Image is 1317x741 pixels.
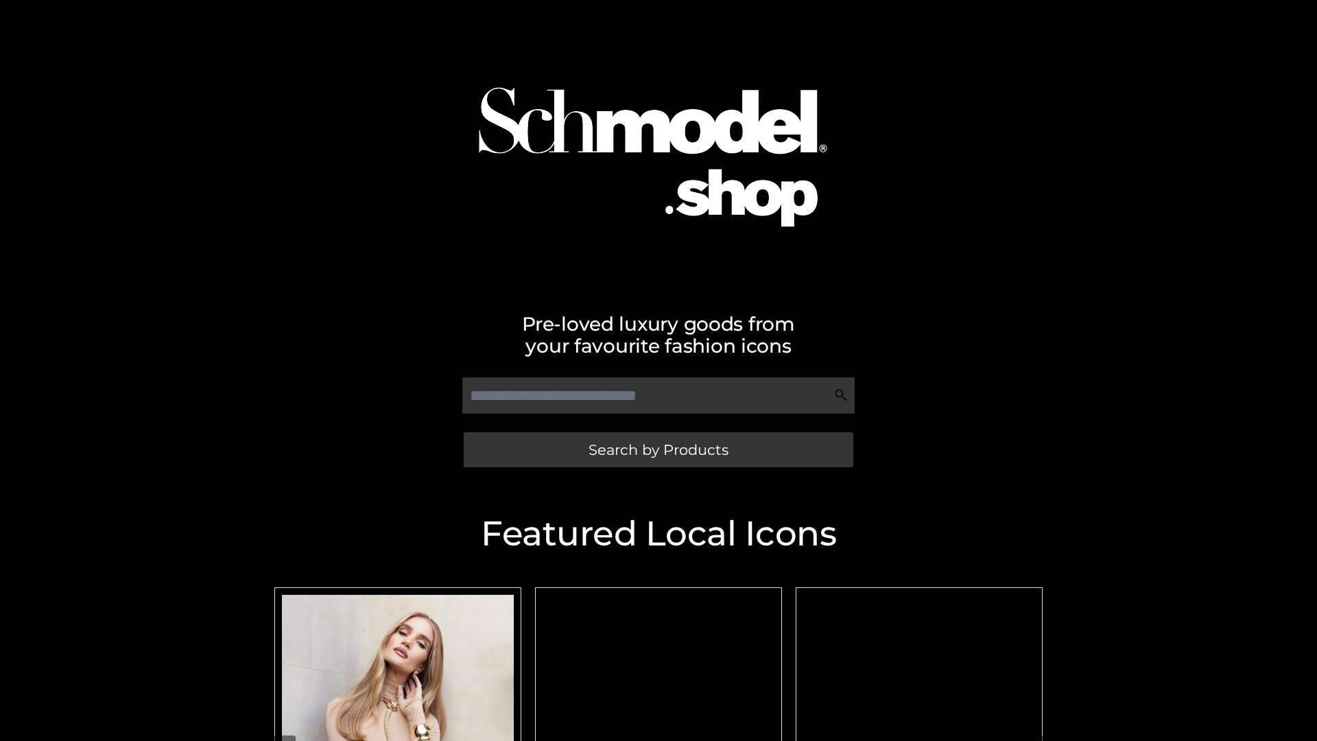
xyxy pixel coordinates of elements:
img: Search Icon [834,388,848,402]
h2: Featured Local Icons​ [268,517,1049,551]
a: Search by Products [464,432,853,467]
h2: Pre-loved luxury goods from your favourite fashion icons [268,313,1049,357]
span: Search by Products [589,443,728,457]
